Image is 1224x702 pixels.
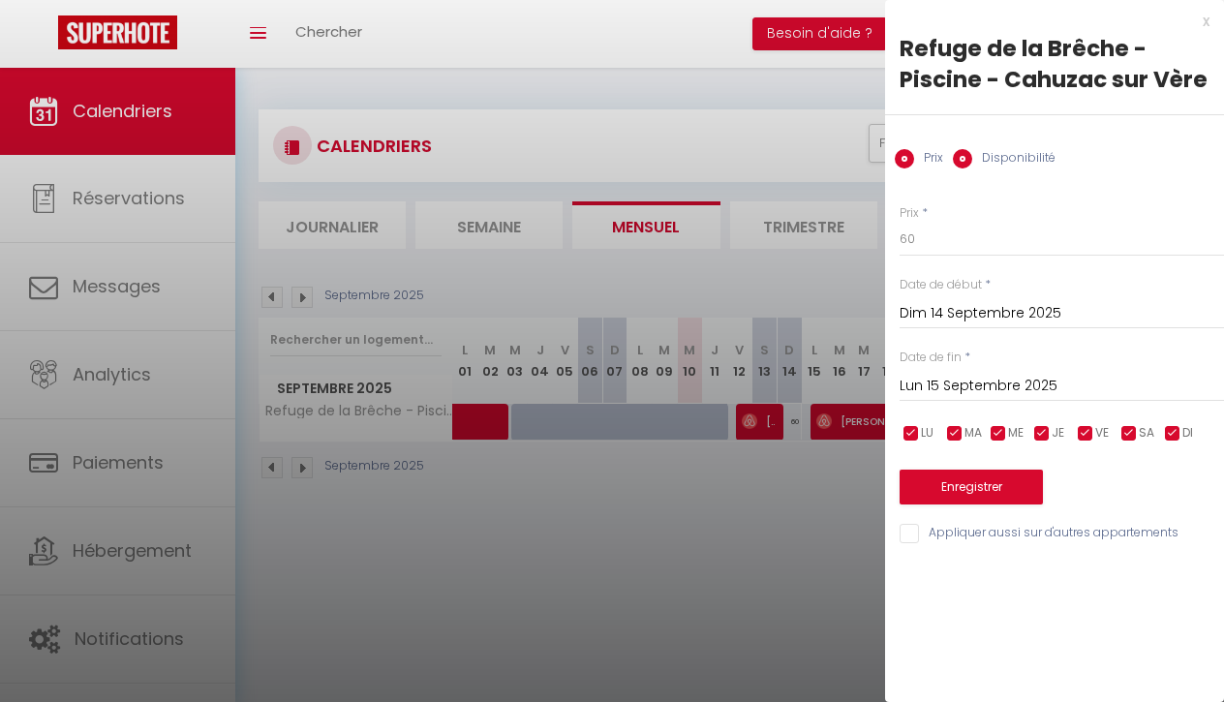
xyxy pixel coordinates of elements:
[1095,424,1109,443] span: VE
[900,470,1043,504] button: Enregistrer
[1182,424,1193,443] span: DI
[900,204,919,223] label: Prix
[964,424,982,443] span: MA
[1139,424,1154,443] span: SA
[900,349,962,367] label: Date de fin
[900,276,982,294] label: Date de début
[1052,424,1064,443] span: JE
[15,8,74,66] button: Ouvrir le widget de chat LiveChat
[1008,424,1024,443] span: ME
[900,33,1209,95] div: Refuge de la Brêche - Piscine - Cahuzac sur Vère
[914,149,943,170] label: Prix
[972,149,1056,170] label: Disponibilité
[885,10,1209,33] div: x
[921,424,933,443] span: LU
